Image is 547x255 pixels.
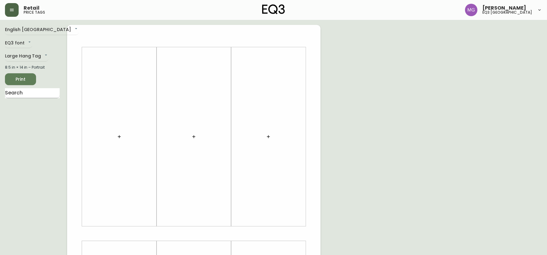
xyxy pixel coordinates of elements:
img: logo [262,4,285,14]
div: EQ3 font [5,38,32,48]
div: Large Hang Tag [5,51,48,61]
button: Print [5,73,36,85]
img: de8837be2a95cd31bb7c9ae23fe16153 [465,4,477,16]
h5: price tags [24,11,45,14]
span: Print [10,75,31,83]
h5: eq3 [GEOGRAPHIC_DATA] [482,11,532,14]
span: Retail [24,6,39,11]
div: English [GEOGRAPHIC_DATA] [5,25,79,35]
div: 8.5 in × 14 in – Portrait [5,65,60,70]
span: [PERSON_NAME] [482,6,526,11]
input: Search [5,88,60,98]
